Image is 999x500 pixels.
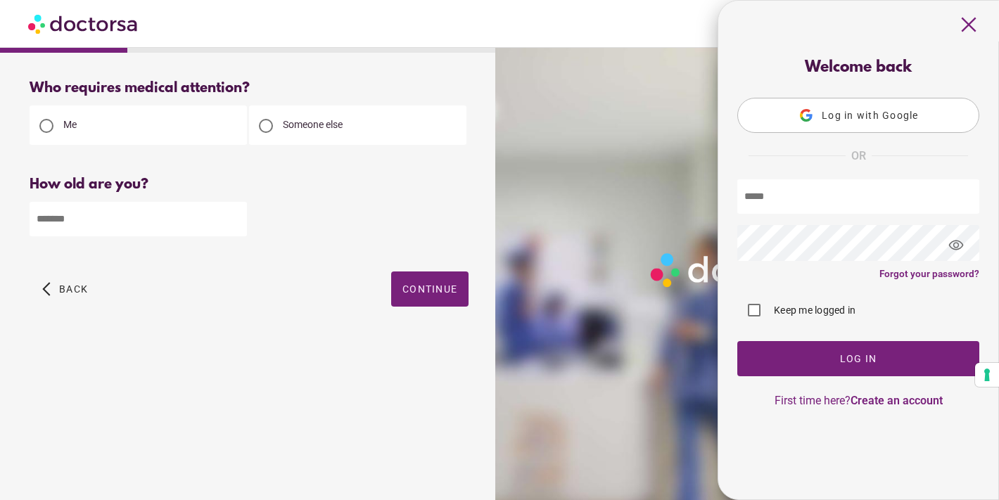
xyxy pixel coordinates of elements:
label: Keep me logged in [771,303,855,317]
span: Continue [402,283,457,295]
span: Back [59,283,88,295]
button: Log In [737,341,979,376]
p: First time here? [737,394,979,407]
img: Doctorsa.com [28,8,139,39]
span: Log in with Google [822,110,919,121]
img: Logo-Doctorsa-trans-White-partial-flat.png [645,248,845,292]
span: visibility [937,226,975,264]
div: Welcome back [737,59,979,77]
div: How old are you? [30,177,469,193]
div: Who requires medical attention? [30,80,469,96]
a: Create an account [851,394,943,407]
button: arrow_back_ios Back [37,271,94,307]
span: Me [63,119,77,130]
span: Someone else [283,119,343,130]
span: Log In [840,353,877,364]
button: Log in with Google [737,98,979,133]
button: Continue [391,271,469,307]
span: close [955,11,982,38]
button: Your consent preferences for tracking technologies [975,363,999,387]
span: OR [851,147,866,165]
a: Forgot your password? [879,268,979,279]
